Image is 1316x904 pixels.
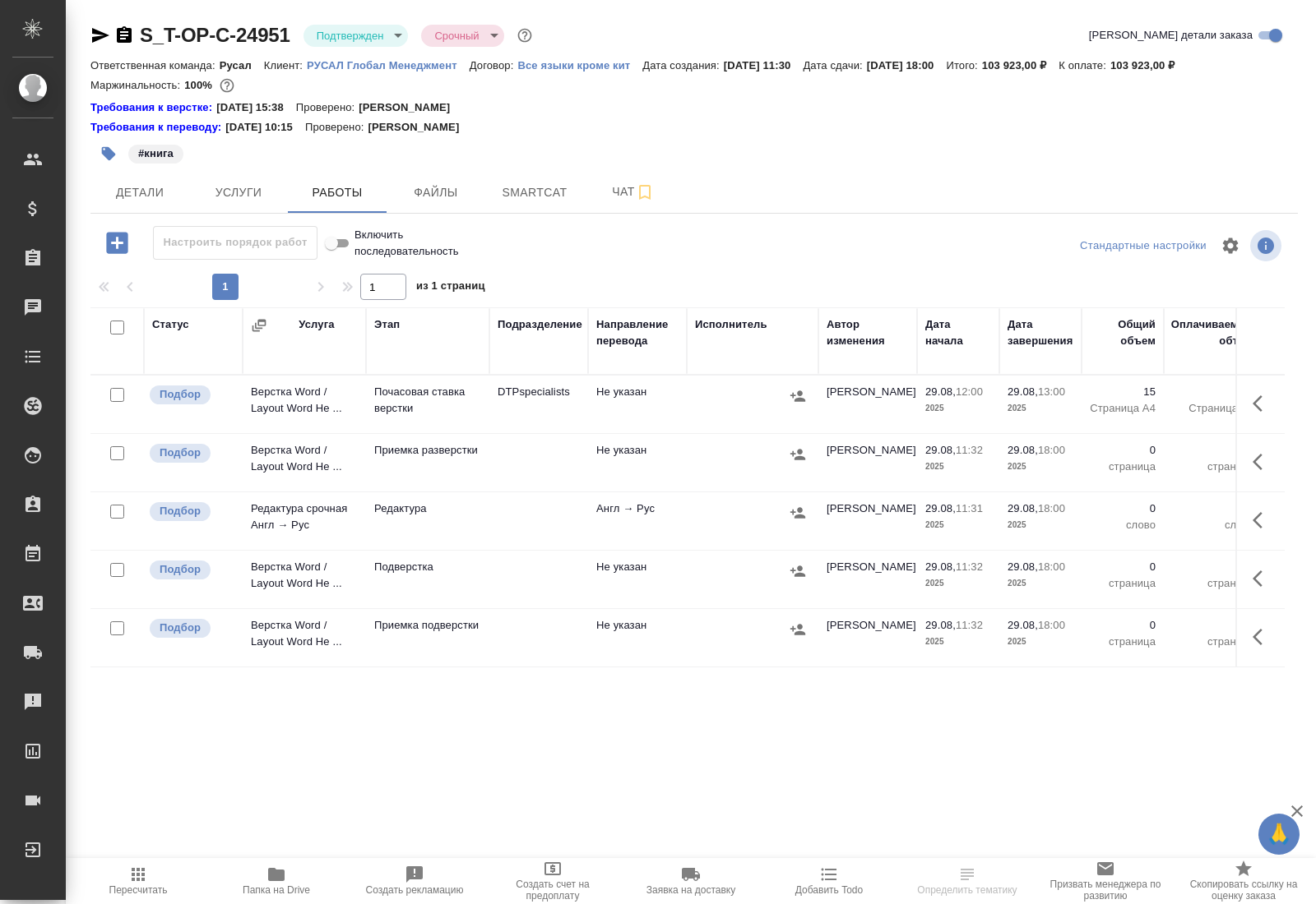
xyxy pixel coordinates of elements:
[1008,634,1073,650] p: 2025
[785,500,810,525] button: Назначить
[140,24,290,46] a: S_T-OP-C-24951
[588,434,687,491] td: Не указан
[803,59,866,71] p: Дата сдачи:
[429,29,484,43] button: Срочный
[1038,619,1065,631] p: 18:00
[307,58,470,71] a: РУСАЛ Глобал Менеджмент
[374,384,481,417] p: Почасовая ставка верстки
[1008,444,1038,456] p: 29.08,
[818,434,917,491] td: [PERSON_NAME]
[1090,500,1156,517] p: 0
[588,376,687,433] td: Не указан
[243,434,366,491] td: Верстка Word / Layout Word Не ...
[1243,442,1282,482] button: Здесь прячутся важные кнопки
[184,79,216,91] p: 100%
[498,316,582,333] div: Подразделение
[1089,27,1253,44] span: [PERSON_NAME] детали заказа
[588,609,687,666] td: Не указан
[148,617,234,639] div: Можно подбирать исполнителей
[148,559,234,581] div: Можно подбирать исполнителей
[588,492,687,550] td: Англ → Рус
[470,59,518,71] p: Договор:
[517,59,642,71] p: Все языки кроме кит
[785,442,810,467] button: Назначить
[925,385,956,398] p: 29.08,
[635,182,655,202] svg: Подписаться
[956,444,983,456] p: 11:32
[296,99,359,116] p: Проверено:
[199,182,278,203] span: Услуги
[1038,444,1065,456] p: 18:00
[946,59,981,71] p: Итого:
[925,575,991,592] p: 2025
[1265,817,1293,851] span: 🙏
[925,316,991,349] div: Дата начала
[396,182,475,203] span: Файлы
[925,619,956,631] p: 29.08,
[785,384,810,408] button: Назначить
[1008,517,1073,533] p: 2025
[1090,400,1156,417] p: Страница А4
[114,25,134,45] button: Скопировать ссылку
[956,385,983,398] p: 12:00
[1172,517,1254,533] p: слово
[925,634,991,650] p: 2025
[251,317,267,334] button: Сгруппировать
[1008,385,1038,398] p: 29.08,
[1038,502,1065,514] p: 18:00
[374,617,481,634] p: Приемка подверстки
[785,617,810,642] button: Назначить
[148,384,234,406] div: Можно подбирать исполнителей
[225,119,305,136] p: [DATE] 10:15
[642,59,723,71] p: Дата создания:
[818,492,917,550] td: [PERSON_NAME]
[148,500,234,523] div: Можно подбирать исполнителей
[243,551,366,608] td: Верстка Word / Layout Word Не ...
[160,386,201,403] p: Подбор
[1250,230,1285,261] span: Посмотреть информацию
[925,400,991,417] p: 2025
[90,119,225,136] div: Нажми, чтобы открыть папку с инструкцией
[495,182,574,203] span: Smartcat
[304,25,409,47] div: Подтвержден
[818,376,917,433] td: [PERSON_NAME]
[220,59,264,71] p: Русал
[956,502,983,514] p: 11:31
[925,502,956,514] p: 29.08,
[1172,384,1254,400] p: 15
[264,59,307,71] p: Клиент:
[1008,400,1073,417] p: 2025
[160,620,201,636] p: Подбор
[1243,617,1282,657] button: Здесь прячутся важные кнопки
[1008,619,1038,631] p: 29.08,
[90,136,127,172] button: Добавить тэг
[160,503,201,519] p: Подбор
[1172,442,1254,459] p: 0
[1090,617,1156,634] p: 0
[724,59,804,71] p: [DATE] 11:30
[925,459,991,475] p: 2025
[1172,634,1254,650] p: страница
[1038,560,1065,573] p: 18:00
[1172,617,1254,634] p: 0
[1090,575,1156,592] p: страница
[243,376,366,433] td: Верстка Word / Layout Word Не ...
[1008,316,1073,349] div: Дата завершения
[148,442,234,464] div: Можно подбирать исполнителей
[307,59,470,71] p: РУСАЛ Глобал Менеджмент
[359,99,462,116] p: [PERSON_NAME]
[100,182,179,203] span: Детали
[1243,559,1282,598] button: Здесь прячутся важные кнопки
[1008,459,1073,475] p: 2025
[299,316,334,333] div: Услуга
[1090,517,1156,533] p: слово
[421,25,503,47] div: Подтвержден
[90,79,184,91] p: Маржинальность:
[867,59,947,71] p: [DATE] 18:00
[695,316,767,333] div: Исполнитель
[1172,459,1254,475] p: страница
[416,276,485,300] span: из 1 страниц
[90,25,110,45] button: Скопировать ссылку для ЯМессенджера
[1172,400,1254,417] p: Страница А4
[588,551,687,608] td: Не указан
